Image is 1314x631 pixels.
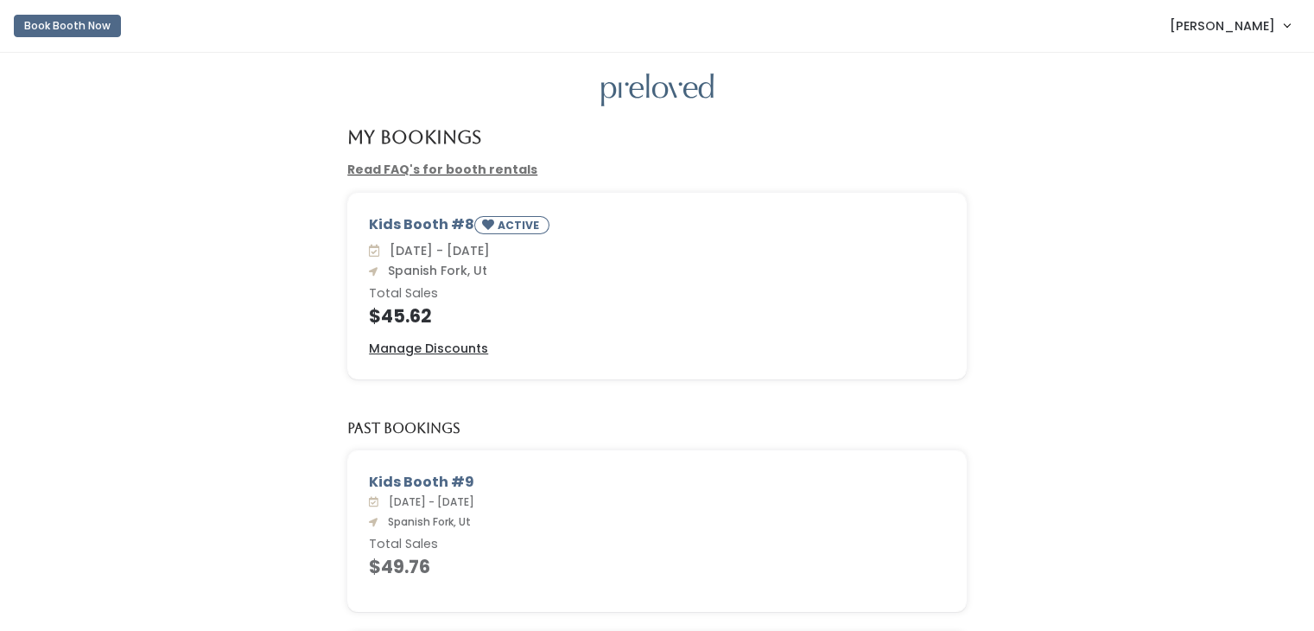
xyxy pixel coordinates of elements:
h6: Total Sales [369,538,945,551]
a: Book Booth Now [14,7,121,45]
div: Kids Booth #8 [369,214,945,241]
span: Spanish Fork, Ut [381,262,487,279]
a: Read FAQ's for booth rentals [347,161,537,178]
h5: Past Bookings [347,421,460,437]
h4: My Bookings [347,127,481,147]
button: Book Booth Now [14,15,121,37]
small: ACTIVE [498,218,543,233]
u: Manage Discounts [369,340,488,357]
span: Spanish Fork, Ut [381,514,471,529]
div: Kids Booth #9 [369,472,945,493]
span: [DATE] - [DATE] [382,494,474,509]
a: Manage Discounts [369,340,488,358]
a: [PERSON_NAME] [1152,7,1307,44]
h4: $49.76 [369,557,945,577]
span: [PERSON_NAME] [1170,16,1275,35]
h4: $45.62 [369,306,945,326]
span: [DATE] - [DATE] [383,242,490,259]
img: preloved logo [601,73,714,107]
h6: Total Sales [369,287,945,301]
